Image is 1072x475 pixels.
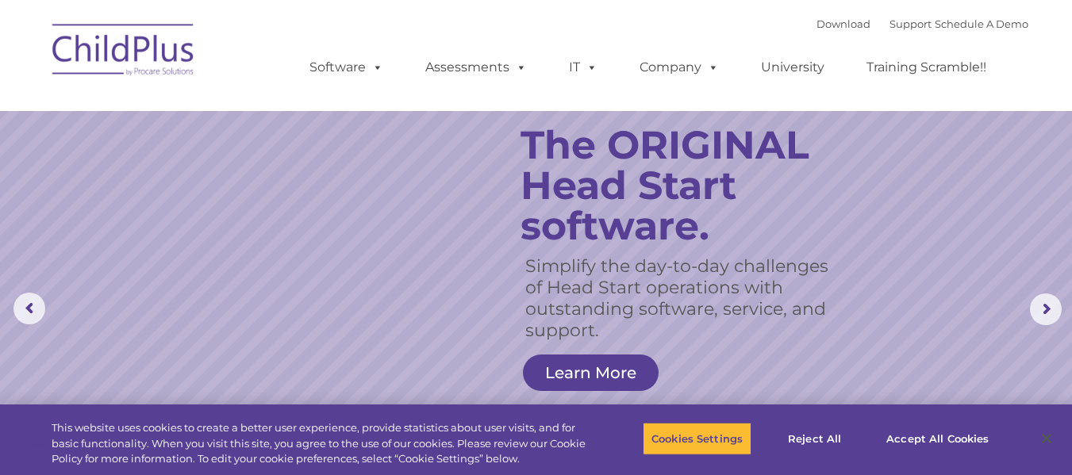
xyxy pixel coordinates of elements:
[745,52,840,83] a: University
[878,422,997,455] button: Accept All Cookies
[409,52,543,83] a: Assessments
[523,354,659,391] a: Learn More
[816,17,1028,30] font: |
[624,52,735,83] a: Company
[765,422,864,455] button: Reject All
[221,170,288,182] span: Phone number
[816,17,870,30] a: Download
[44,13,203,92] img: ChildPlus by Procare Solutions
[851,52,1002,83] a: Training Scramble!!
[643,422,751,455] button: Cookies Settings
[521,124,855,246] rs-layer: The ORIGINAL Head Start software.
[889,17,932,30] a: Support
[553,52,613,83] a: IT
[52,420,590,467] div: This website uses cookies to create a better user experience, provide statistics about user visit...
[221,105,269,117] span: Last name
[294,52,399,83] a: Software
[525,255,839,341] rs-layer: Simplify the day-to-day challenges of Head Start operations with outstanding software, service, a...
[1029,421,1064,456] button: Close
[935,17,1028,30] a: Schedule A Demo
